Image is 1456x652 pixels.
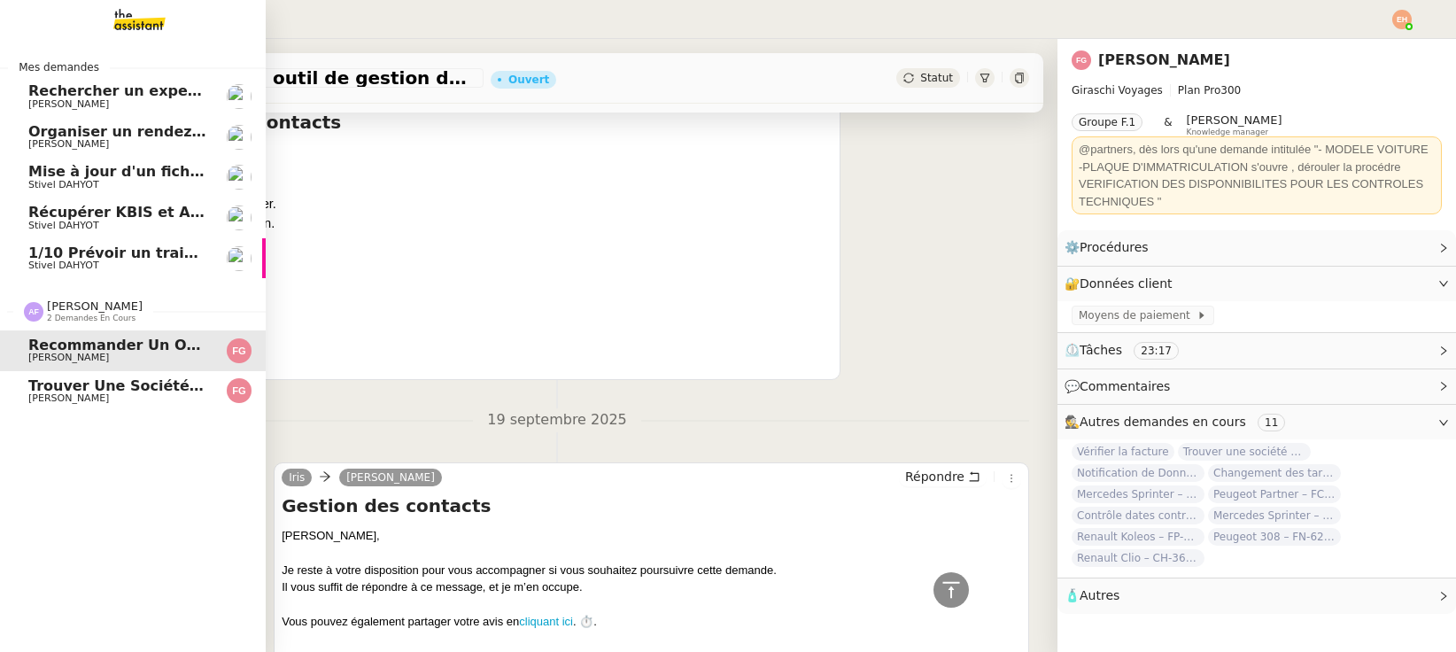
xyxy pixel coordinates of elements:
span: Peugeot 308 – FN-628-LW [1208,528,1341,546]
h4: Gestion des contacts [282,493,1021,518]
span: 2 demandes en cours [47,314,136,323]
span: Récupérer KBIS et Attestation URSSAF [28,204,337,221]
span: [PERSON_NAME] [28,98,109,110]
nz-tag: 11 [1258,414,1285,431]
span: Répondre [905,468,964,485]
span: [PERSON_NAME] [47,299,143,313]
span: Organiser un rendez-vous pour accès FFB [28,123,361,140]
img: svg [1392,10,1412,29]
button: Répondre [899,467,987,486]
span: 300 [1220,84,1241,97]
img: svg [1072,50,1091,70]
div: ⚙️Procédures [1057,230,1456,265]
img: svg [227,378,252,403]
div: 🧴Autres [1057,578,1456,613]
span: Commentaires [1080,379,1170,393]
img: svg [24,302,43,322]
span: Plan Pro [1178,84,1220,97]
span: ⚙️ [1065,237,1157,258]
div: Il vous suffit de répondre à ce message, et je m’en occupe. [282,578,1021,596]
div: @partners, dès lors qu'une demande intitulée "- MODELE VOITURE -PLAQUE D'IMMATRICULATION s'ouvre ... [1079,141,1435,210]
span: 19 septembre 2025 [473,408,641,432]
app-user-label: Knowledge manager [1187,113,1282,136]
span: 🕵️ [1065,415,1292,429]
nz-tag: 23:17 [1134,342,1179,360]
img: users%2FKIcnt4T8hLMuMUUpHYCYQM06gPC2%2Favatar%2F1dbe3bdc-0f95-41bf-bf6e-fc84c6569aaf [227,246,252,271]
span: Renault Clio – CH-369-HA [1072,549,1204,567]
span: Notification de Données légales [1072,464,1204,482]
span: 💬 [1065,379,1178,393]
span: Mise à jour d'un fichier de formation - [DATE] [28,163,390,180]
span: Recommander un outil de gestion des contacts [28,337,415,353]
nz-tag: Groupe F.1 [1072,113,1142,131]
span: Tâches [1080,343,1122,357]
span: Mes demandes [8,58,110,76]
h4: RE: Gestion des contacts [93,110,833,135]
span: Stivel DAHYOT [28,260,99,271]
a: cliquant ici [519,615,573,628]
span: Changement des tarifs ViTOCARTE [1208,464,1341,482]
span: Vérifier la facture [1072,443,1174,461]
span: [PERSON_NAME] [28,392,109,404]
span: Statut [920,72,953,84]
div: [PERSON_NAME]﻿, [282,527,1021,545]
img: users%2FERVxZKLGxhVfG9TsREY0WEa9ok42%2Favatar%2Fportrait-563450-crop.jpg [227,84,252,109]
span: Rechercher un expert bâtiment pour estimation travaux [28,82,477,99]
span: Knowledge manager [1187,128,1269,137]
span: Données client [1080,276,1173,291]
span: [PERSON_NAME] [28,352,109,363]
span: 🧴 [1065,588,1119,602]
span: Giraschi Voyages [1072,84,1163,97]
div: ⏲️Tâches 23:17 [1057,333,1456,368]
span: Autres demandes en cours [1080,415,1246,429]
span: Mercedes Sprinter – GV-510-XE [1072,485,1204,503]
span: Trouver une société pour démarches administratives [28,377,457,394]
span: [PERSON_NAME] [1187,113,1282,127]
div: Vous pouvez également partager votre avis en . ⏱️. [282,613,1021,631]
span: Stivel DAHYOT [28,179,99,190]
span: [PERSON_NAME] [28,138,109,150]
div: Ouvert [508,74,549,85]
span: ⏲️ [1065,343,1194,357]
a: [PERSON_NAME] [339,470,442,485]
div: 💬Commentaires [1057,369,1456,404]
span: Autres [1080,588,1119,602]
div: Je reste à votre disposition pour vous accompagner si vous souhaitez poursuivre cette demande. [282,562,1021,579]
span: Peugeot Partner – FC-076-TS [1208,485,1341,503]
div: 🔐Données client [1057,267,1456,301]
span: Recommander un outil de gestion des contacts [92,69,476,87]
span: Renault Koleos – FP-536-BL [1072,528,1204,546]
span: Iris [289,471,305,484]
img: users%2FKIcnt4T8hLMuMUUpHYCYQM06gPC2%2Favatar%2F1dbe3bdc-0f95-41bf-bf6e-fc84c6569aaf [227,206,252,230]
span: 🔐 [1065,274,1180,294]
span: & [1164,113,1172,136]
a: [PERSON_NAME] [1098,51,1230,68]
span: Mercedes Sprinter – GA-147-CQ [1208,507,1341,524]
img: svg [227,338,252,363]
span: Contrôle dates contrôles techniques [1072,507,1204,524]
span: Procédures [1080,240,1149,254]
img: users%2F0v3yA2ZOZBYwPN7V38GNVTYjOQj1%2Favatar%2Fa58eb41e-cbb7-4128-9131-87038ae72dcb [227,125,252,150]
span: Stivel DAHYOT [28,220,99,231]
span: Trouver une société pour démarches administratives [1178,443,1311,461]
span: 1/10 Prévoir un train aller-retour pour [GEOGRAPHIC_DATA] [28,244,504,261]
img: users%2FKIcnt4T8hLMuMUUpHYCYQM06gPC2%2Favatar%2F1dbe3bdc-0f95-41bf-bf6e-fc84c6569aaf [227,165,252,190]
div: 🕵️Autres demandes en cours 11 [1057,405,1456,439]
span: Moyens de paiement [1079,307,1197,324]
